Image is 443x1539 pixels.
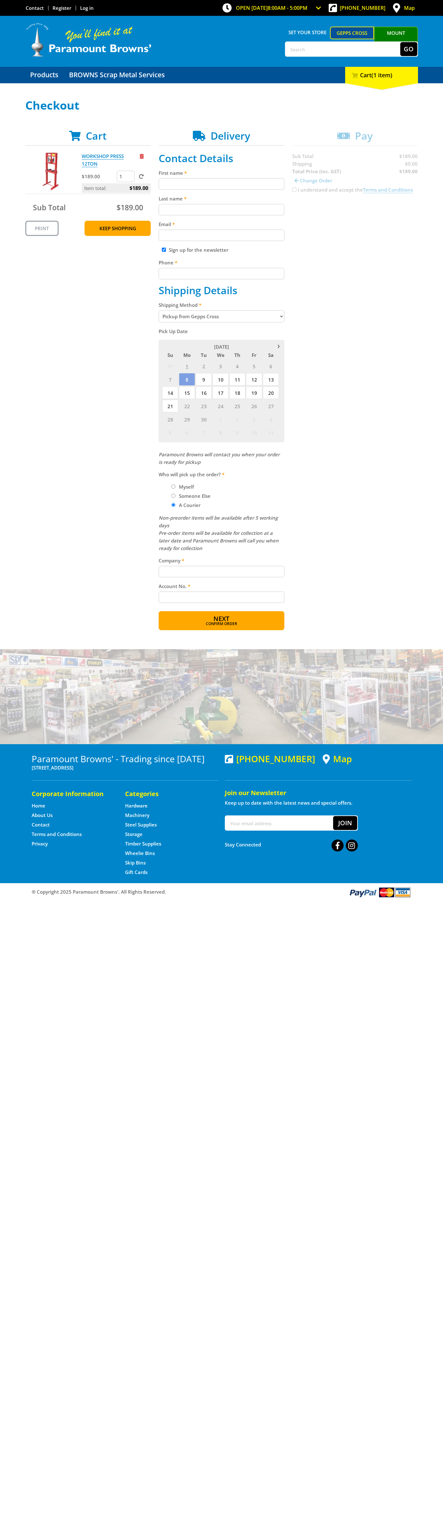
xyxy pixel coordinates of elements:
h5: Categories [125,789,206,798]
span: 1 [212,413,229,426]
span: [DATE] [214,344,229,350]
a: Go to the About Us page [32,812,53,819]
h5: Corporate Information [32,789,112,798]
label: Pick Up Date [159,327,284,335]
span: 4 [229,360,245,372]
input: Search [286,42,400,56]
span: 19 [246,386,262,399]
a: Print [25,221,59,236]
span: 25 [229,400,245,412]
div: [PHONE_NUMBER] [225,754,315,764]
span: 16 [196,386,212,399]
img: WORKSHOP PRESS 12TON [31,152,69,190]
span: 23 [196,400,212,412]
h5: Join our Newsletter [225,788,412,797]
span: 7 [196,426,212,439]
button: Next Confirm order [159,611,284,630]
label: First name [159,169,284,177]
p: $189.00 [82,173,116,180]
span: Tu [196,351,212,359]
span: 7 [162,373,178,386]
div: Cart [345,67,418,83]
div: Stay Connected [225,837,358,852]
span: 5 [162,426,178,439]
span: 11 [263,426,279,439]
button: Go [400,42,417,56]
span: Sa [263,351,279,359]
span: 14 [162,386,178,399]
span: 3 [212,360,229,372]
a: Go to the Gift Cards page [125,869,148,876]
span: 5 [246,360,262,372]
span: Delivery [211,129,250,142]
span: Set your store [285,27,330,38]
span: 1 [179,360,195,372]
a: Go to the Contact page [32,821,50,828]
a: Go to the Hardware page [125,802,148,809]
h2: Contact Details [159,152,284,164]
span: 10 [212,373,229,386]
span: $189.00 [130,183,148,193]
span: 27 [263,400,279,412]
h2: Shipping Details [159,284,284,296]
a: Go to the Storage page [125,831,142,838]
label: Shipping Method [159,301,284,309]
input: Please enter your email address. [159,230,284,241]
span: 2 [196,360,212,372]
span: 4 [263,413,279,426]
span: Mo [179,351,195,359]
a: Go to the Products page [25,67,63,83]
span: 12 [246,373,262,386]
a: Go to the BROWNS Scrap Metal Services page [64,67,169,83]
a: Remove from cart [140,153,144,159]
label: Someone Else [177,491,213,501]
span: Th [229,351,245,359]
span: 3 [246,413,262,426]
em: Non-preorder items will be available after 5 working days Pre-order items will be available for c... [159,515,279,551]
img: PayPal, Mastercard, Visa accepted [348,886,412,898]
a: WORKSHOP PRESS 12TON [82,153,124,167]
span: We [212,351,229,359]
span: 17 [212,386,229,399]
a: Go to the Skip Bins page [125,859,146,866]
span: 2 [229,413,245,426]
a: Go to the Contact page [26,5,44,11]
a: Go to the Privacy page [32,840,48,847]
span: 13 [263,373,279,386]
input: Please enter your last name. [159,204,284,215]
img: Paramount Browns' [25,22,152,57]
a: Log in [80,5,94,11]
label: Phone [159,259,284,266]
a: Go to the Timber Supplies page [125,840,161,847]
input: Please enter your first name. [159,178,284,190]
a: Go to the registration page [53,5,71,11]
em: Paramount Browns will contact you when your order is ready for pickup [159,451,280,465]
span: 8 [179,373,195,386]
label: Email [159,220,284,228]
span: Next [213,614,229,623]
p: [STREET_ADDRESS] [32,764,218,771]
p: Item total: [82,183,151,193]
span: 11 [229,373,245,386]
input: Your email address [225,816,333,830]
input: Please enter your account number. [159,592,284,603]
span: 8:00am - 5:00pm [268,4,307,11]
h3: Paramount Browns' - Trading since [DATE] [32,754,218,764]
h1: Checkout [25,99,418,112]
span: 30 [196,413,212,426]
a: Mount [PERSON_NAME] [374,27,418,51]
span: 9 [229,426,245,439]
input: Please select who will pick up the order. [171,484,175,489]
input: Please select who will pick up the order. [171,494,175,498]
a: Go to the Terms and Conditions page [32,831,82,838]
label: A Courier [177,500,203,510]
span: 26 [246,400,262,412]
label: Account No. [159,582,284,590]
span: 20 [263,386,279,399]
label: Sign up for the newsletter [169,247,228,253]
span: $189.00 [117,202,143,212]
button: Join [333,816,357,830]
a: Gepps Cross [330,27,374,39]
span: 9 [196,373,212,386]
span: Cart [86,129,107,142]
